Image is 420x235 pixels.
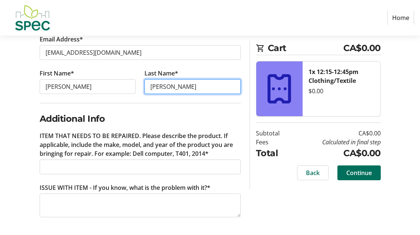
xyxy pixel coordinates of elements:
div: $0.00 [309,87,374,95]
label: ITEM THAT NEEDS TO BE REPAIRED. Please describe the product. If applicable, include the make, mod... [40,131,241,158]
span: Back [306,168,320,177]
strong: 1x 12:15-12:45pm Clothing/Textile [309,68,359,85]
label: First Name* [40,69,74,78]
h2: Additional Info [40,112,241,125]
span: Cart [268,41,344,55]
label: Last Name* [144,69,178,78]
button: Back [297,165,329,180]
img: SPEC's Logo [6,3,59,33]
td: Calculated in final step [292,138,381,147]
span: CA$0.00 [343,41,381,55]
button: Continue [337,165,381,180]
span: Continue [346,168,372,177]
label: ISSUE WITH ITEM - If you know, what is the problem with it?* [40,183,210,192]
td: Total [256,147,292,160]
a: Home [387,11,414,25]
td: Fees [256,138,292,147]
label: Email Address* [40,35,83,44]
td: CA$0.00 [292,147,381,160]
td: Subtotal [256,129,292,138]
td: CA$0.00 [292,129,381,138]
